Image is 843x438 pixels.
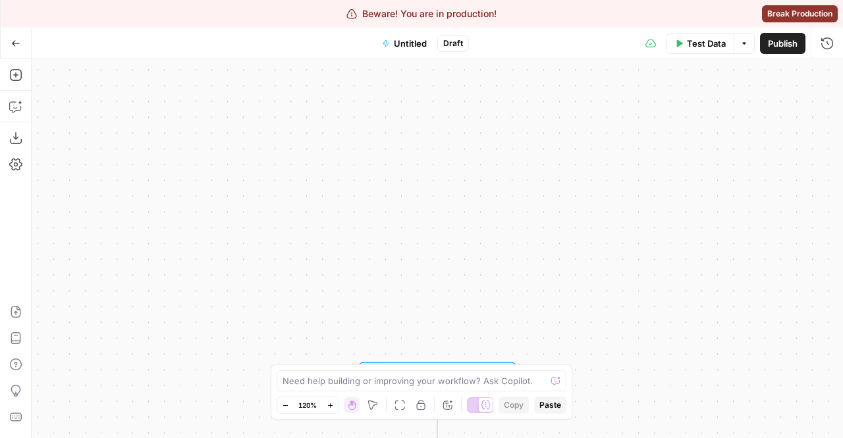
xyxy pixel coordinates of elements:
[504,399,524,411] span: Copy
[762,5,838,22] button: Break Production
[760,33,805,54] button: Publish
[315,362,560,401] div: WorkflowInput SettingsInputs
[666,33,734,54] button: Test Data
[346,7,497,20] div: Beware! You are in production!
[687,37,726,50] span: Test Data
[394,37,427,50] span: Untitled
[767,8,832,20] span: Break Production
[374,33,435,54] button: Untitled
[298,400,317,410] span: 120%
[443,37,463,49] span: Draft
[534,397,566,414] button: Paste
[539,399,561,411] span: Paste
[499,397,529,414] button: Copy
[768,37,798,50] span: Publish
